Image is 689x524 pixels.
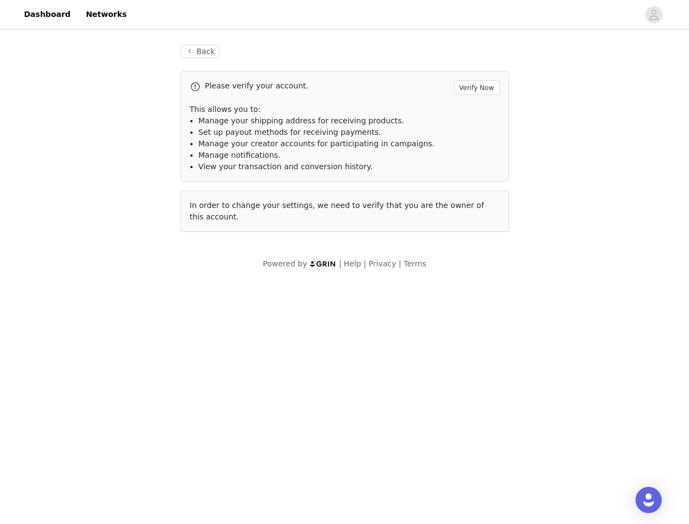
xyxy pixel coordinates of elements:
[309,260,337,267] img: logo
[205,80,450,92] p: Please verify your account.
[636,487,662,513] div: Open Intercom Messenger
[263,259,307,268] span: Powered by
[17,2,77,27] a: Dashboard
[339,259,341,268] span: |
[399,259,402,268] span: |
[190,201,484,221] span: In order to change your settings, we need to verify that you are the owner of this account.
[363,259,366,268] span: |
[79,2,133,27] a: Networks
[199,128,381,136] span: Set up payout methods for receiving payments.
[199,139,435,148] span: Manage your creator accounts for participating in campaigns.
[181,45,220,58] button: Back
[649,6,659,23] div: avatar
[404,259,426,268] a: Terms
[199,116,404,125] span: Manage your shipping address for receiving products.
[454,80,500,95] button: Verify Now
[190,104,500,115] p: This allows you to:
[199,162,373,171] span: View your transaction and conversion history.
[199,151,281,159] span: Manage notifications.
[369,259,397,268] a: Privacy
[344,259,361,268] a: Help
